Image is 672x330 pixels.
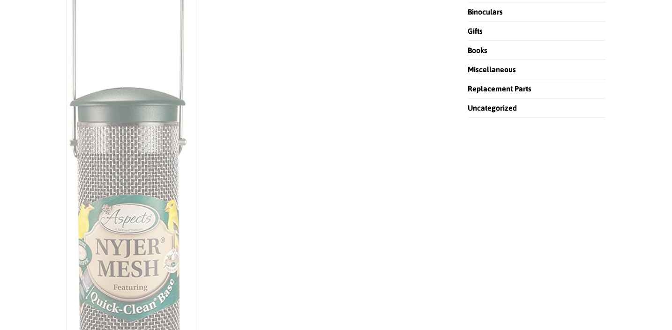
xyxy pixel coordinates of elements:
a: Replacement Parts [468,84,531,93]
a: Uncategorized [468,104,517,112]
a: Books [468,46,487,54]
a: Binoculars [468,7,503,16]
a: Miscellaneous [468,65,516,74]
a: Gifts [468,27,483,35]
